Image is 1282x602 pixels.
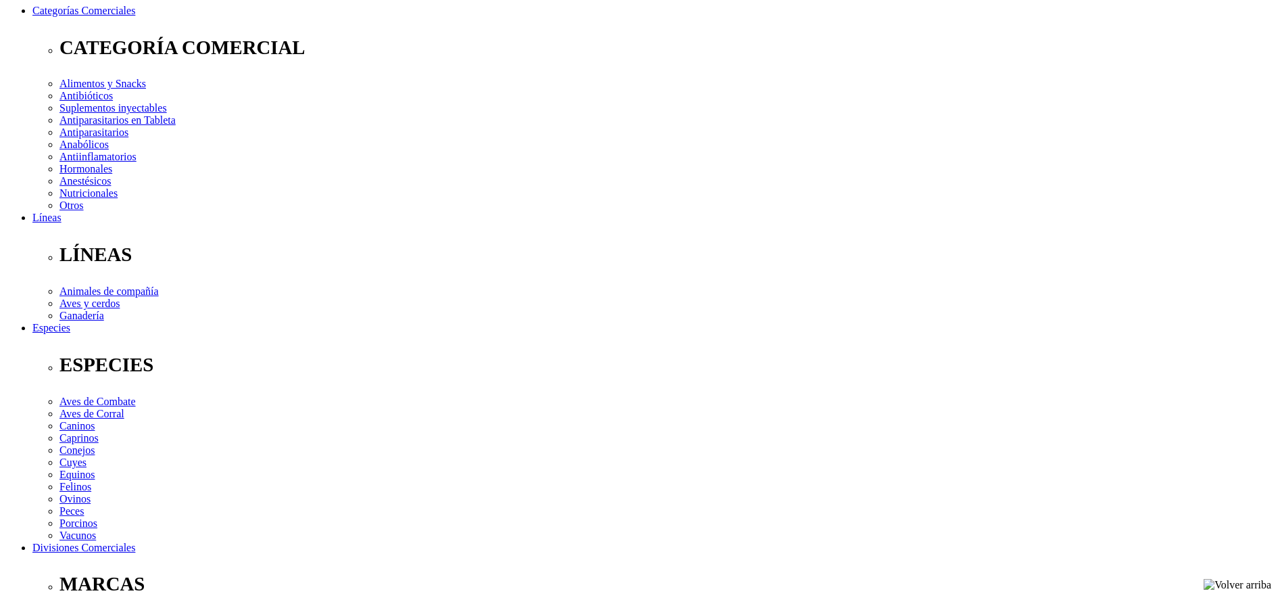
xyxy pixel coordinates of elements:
[59,102,167,114] a: Suplementos inyectables
[59,114,176,126] a: Antiparasitarios en Tableta
[59,37,1277,59] p: CATEGORÍA COMERCIAL
[32,212,61,223] a: Líneas
[59,163,112,175] a: Hormonales
[59,187,118,199] a: Nutricionales
[59,244,1277,266] p: LÍNEAS
[32,322,70,333] a: Especies
[59,408,124,419] a: Aves de Corral
[59,310,104,321] a: Ganadería
[59,90,113,101] a: Antibióticos
[59,78,146,89] a: Alimentos y Snacks
[59,298,120,309] a: Aves y cerdos
[59,396,136,407] a: Aves de Combate
[59,175,111,187] a: Anestésicos
[7,455,233,595] iframe: Brevo live chat
[59,432,99,444] a: Caprinos
[32,5,135,16] a: Categorías Comerciales
[59,151,137,162] a: Antiinflamatorios
[59,200,84,211] a: Otros
[1204,579,1271,591] img: Volver arriba
[59,126,128,138] a: Antiparasitarios
[59,444,95,456] a: Conejos
[59,354,1277,376] p: ESPECIES
[59,139,109,150] a: Anabólicos
[59,573,1277,595] p: MARCAS
[59,420,95,432] a: Caninos
[59,285,159,297] a: Animales de compañía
